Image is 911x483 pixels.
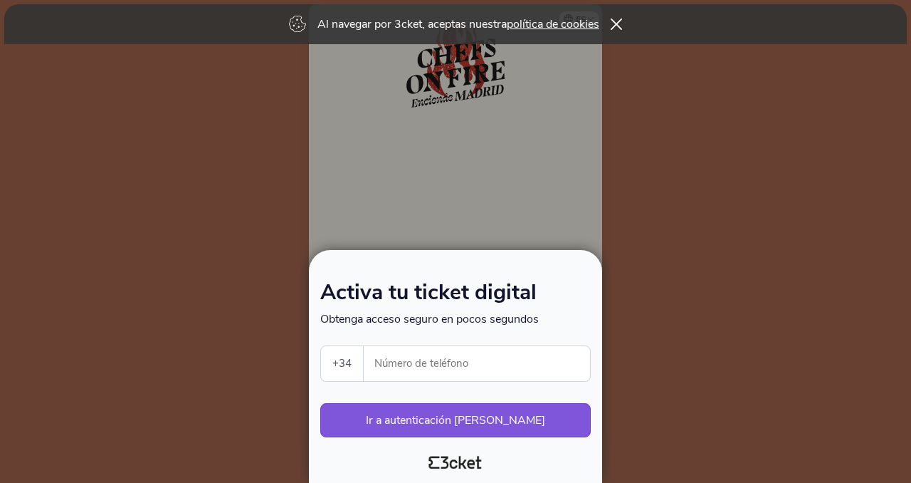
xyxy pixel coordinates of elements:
[320,283,591,311] h1: Activa tu ticket digital
[364,346,591,381] label: Número de teléfono
[320,403,591,437] button: Ir a autenticación [PERSON_NAME]
[317,16,599,32] p: Al navegar por 3cket, aceptas nuestra
[320,311,591,327] p: Obtenga acceso seguro en pocos segundos
[507,16,599,32] a: política de cookies
[375,346,590,381] input: Número de teléfono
